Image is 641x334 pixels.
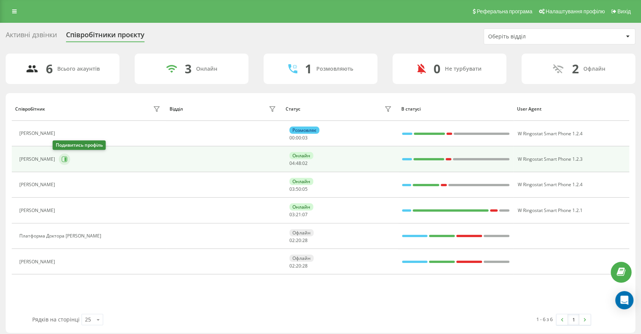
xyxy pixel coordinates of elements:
[615,291,633,309] div: Open Intercom Messenger
[302,160,308,166] span: 02
[19,131,57,136] div: [PERSON_NAME]
[66,31,145,43] div: Співробітники проєкту
[296,160,301,166] span: 48
[518,130,583,137] span: W Ringostat Smart Phone 1.2.4
[434,62,440,76] div: 0
[19,233,103,239] div: Платформа Доктора [PERSON_NAME]
[302,237,308,244] span: 28
[289,186,295,192] span: 03
[32,316,80,323] span: Рядків на сторінці
[296,211,301,218] span: 21
[19,259,57,264] div: [PERSON_NAME]
[15,106,45,112] div: Співробітник
[289,211,295,218] span: 03
[289,237,295,244] span: 02
[296,263,301,269] span: 20
[289,161,308,166] div: : :
[289,160,295,166] span: 04
[305,62,312,76] div: 1
[185,62,192,76] div: 3
[19,182,57,187] div: [PERSON_NAME]
[289,127,319,134] div: Розмовляє
[286,106,300,112] div: Статус
[518,207,583,214] span: W Ringostat Smart Phone 1.2.1
[289,203,313,211] div: Онлайн
[19,157,57,162] div: [PERSON_NAME]
[289,263,308,269] div: : :
[568,314,579,325] a: 1
[302,263,308,269] span: 28
[296,135,301,141] span: 00
[545,8,605,14] span: Налаштування профілю
[518,156,583,162] span: W Ringostat Smart Phone 1.2.3
[289,152,313,159] div: Онлайн
[289,263,295,269] span: 02
[401,106,510,112] div: В статусі
[6,31,57,43] div: Активні дзвінки
[289,212,308,217] div: : :
[445,66,482,72] div: Не турбувати
[289,229,314,236] div: Офлайн
[170,106,183,112] div: Відділ
[289,135,295,141] span: 00
[289,178,313,185] div: Онлайн
[572,62,579,76] div: 2
[518,181,583,188] span: W Ringostat Smart Phone 1.2.4
[302,211,308,218] span: 07
[196,66,217,72] div: Онлайн
[19,208,57,213] div: [PERSON_NAME]
[296,186,301,192] span: 50
[85,316,91,323] div: 25
[296,237,301,244] span: 20
[302,186,308,192] span: 05
[583,66,605,72] div: Офлайн
[617,8,631,14] span: Вихід
[517,106,625,112] div: User Agent
[302,135,308,141] span: 03
[477,8,533,14] span: Реферальна програма
[53,141,106,150] div: Подивитись профіль
[536,315,553,323] div: 1 - 6 з 6
[488,33,579,40] div: Оберіть відділ
[46,62,53,76] div: 6
[289,187,308,192] div: : :
[289,238,308,243] div: : :
[289,255,314,262] div: Офлайн
[57,66,100,72] div: Всього акаунтів
[316,66,353,72] div: Розмовляють
[289,135,308,141] div: : :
